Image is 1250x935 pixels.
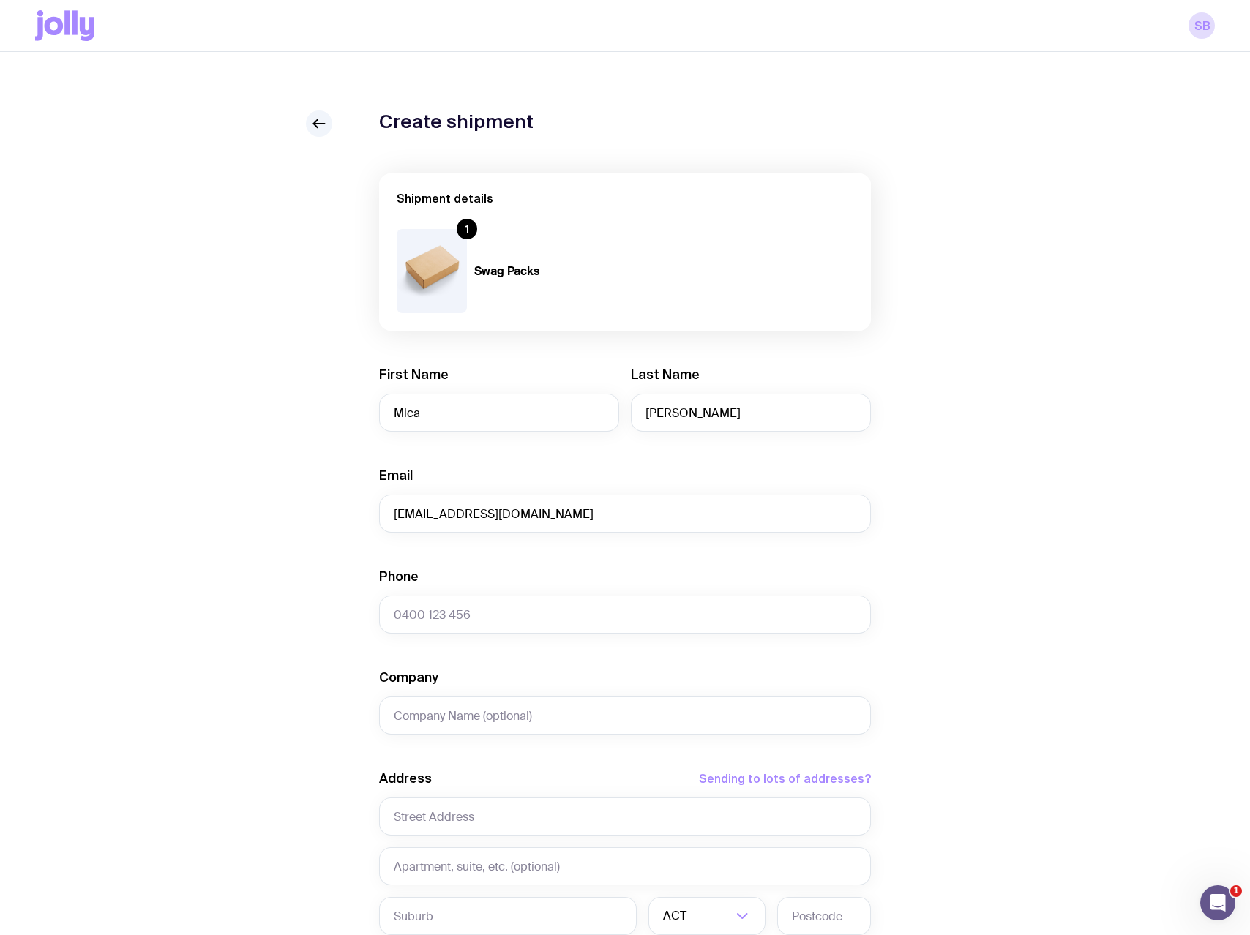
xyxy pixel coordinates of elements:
label: Address [379,770,432,787]
h1: Create shipment [379,110,534,132]
h4: Swag Packs [474,264,616,279]
input: Postcode [777,897,871,935]
label: Company [379,669,438,686]
button: Sending to lots of addresses? [699,770,871,787]
span: ACT [663,897,689,935]
input: First Name [379,394,619,432]
input: 0400 123 456 [379,596,871,634]
input: Apartment, suite, etc. (optional) [379,847,871,885]
label: Email [379,467,413,484]
h2: Shipment details [397,191,853,206]
input: Last Name [631,394,871,432]
input: Company Name (optional) [379,696,871,735]
label: Phone [379,568,419,585]
div: 1 [457,219,477,239]
input: employee@company.com [379,495,871,533]
input: Street Address [379,797,871,836]
a: SB [1189,12,1215,39]
span: 1 [1230,885,1242,897]
input: Search for option [689,897,732,935]
input: Suburb [379,897,637,935]
iframe: Intercom live chat [1200,885,1235,920]
div: Search for option [648,897,766,935]
label: Last Name [631,366,700,383]
label: First Name [379,366,449,383]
